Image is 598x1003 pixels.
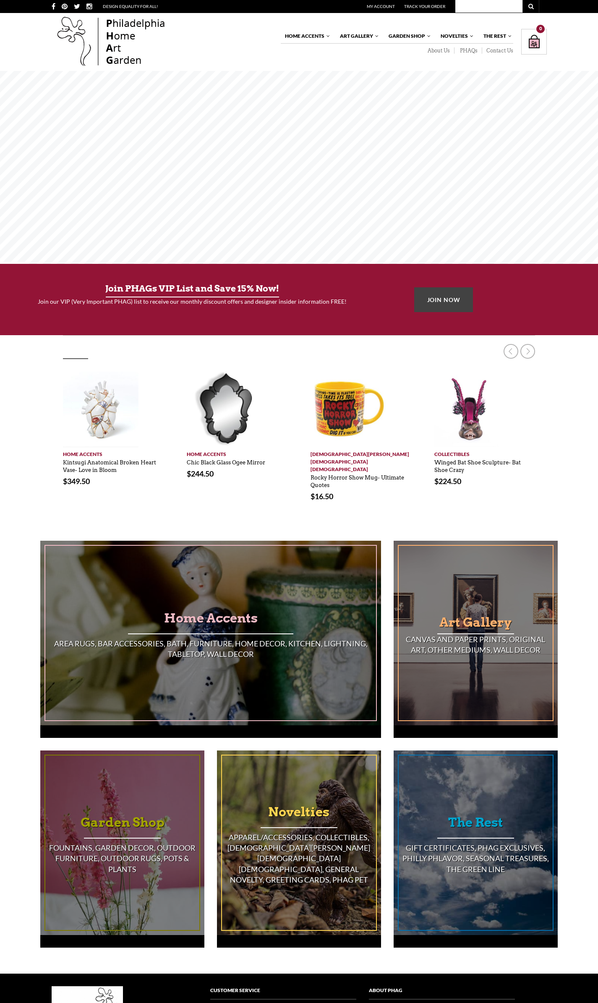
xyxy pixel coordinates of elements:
[434,477,439,486] span: $
[399,811,553,834] h3: The Rest
[479,29,512,43] a: The Rest
[281,29,331,43] a: Home Accents
[367,4,395,9] a: My Account
[63,455,156,474] a: Kintsugi Anatomical Broken Heart Vase- Love in Bloom
[482,47,513,54] a: Contact Us
[222,800,376,823] h3: Novelties
[210,986,356,1000] h4: Customer Service
[434,455,521,474] a: Winged Bat Shoe Sculpture- Bat Shoe Crazy
[404,4,445,9] a: Track Your Order
[45,843,199,875] h4: Fountains, Garden Decor, Outdoor Furniture, Outdoor Rugs, Pots & Plants
[434,447,535,458] a: Collectibles
[187,455,265,466] a: Chic Black Glass Ogee Mirror
[414,287,473,312] a: JOIN NOW
[187,447,287,458] a: Home Accents
[19,297,366,306] h4: Join our VIP (Very Important PHAG) list to receive our monthly discount offers and designer insid...
[369,986,515,1000] h4: About PHag
[399,611,553,633] h3: Art Gallery
[311,492,315,501] span: $
[399,634,553,655] h4: Canvas and Paper Prints, Original Art, Other Mediums, Wall Decor
[63,477,67,486] span: $
[436,29,474,43] a: Novelties
[311,492,333,501] bdi: 16.50
[222,832,376,885] h4: Apparel/Accessories, Collectibles, [DEMOGRAPHIC_DATA][PERSON_NAME][DEMOGRAPHIC_DATA][DEMOGRAPHIC_...
[422,47,454,54] a: About Us
[19,281,366,297] h3: Join PHAGs VIP List and Save 15% Now!
[434,477,461,486] bdi: 224.50
[336,29,379,43] a: Art Gallery
[63,477,90,486] bdi: 349.50
[399,843,553,875] h4: Gift Certificates, PHAG Exclusives, Philly Phlavor, Seasonal Treasures, The Green Line
[311,447,411,473] a: [DEMOGRAPHIC_DATA][PERSON_NAME][DEMOGRAPHIC_DATA][DEMOGRAPHIC_DATA]
[384,29,431,43] a: Garden Shop
[536,25,545,33] div: 0
[187,469,214,478] bdi: 244.50
[45,811,199,834] h3: Garden Shop
[45,607,376,629] h3: Home Accents
[454,47,482,54] a: PHAQs
[311,470,404,489] a: Rocky Horror Show Mug- Ultimate Quotes
[187,469,191,478] span: $
[63,447,163,458] a: Home Accents
[45,638,376,659] h4: Area Rugs, Bar Accessories, Bath, Furniture, Home Decor, Kitchen, Lightning, Tabletop, Wall Decor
